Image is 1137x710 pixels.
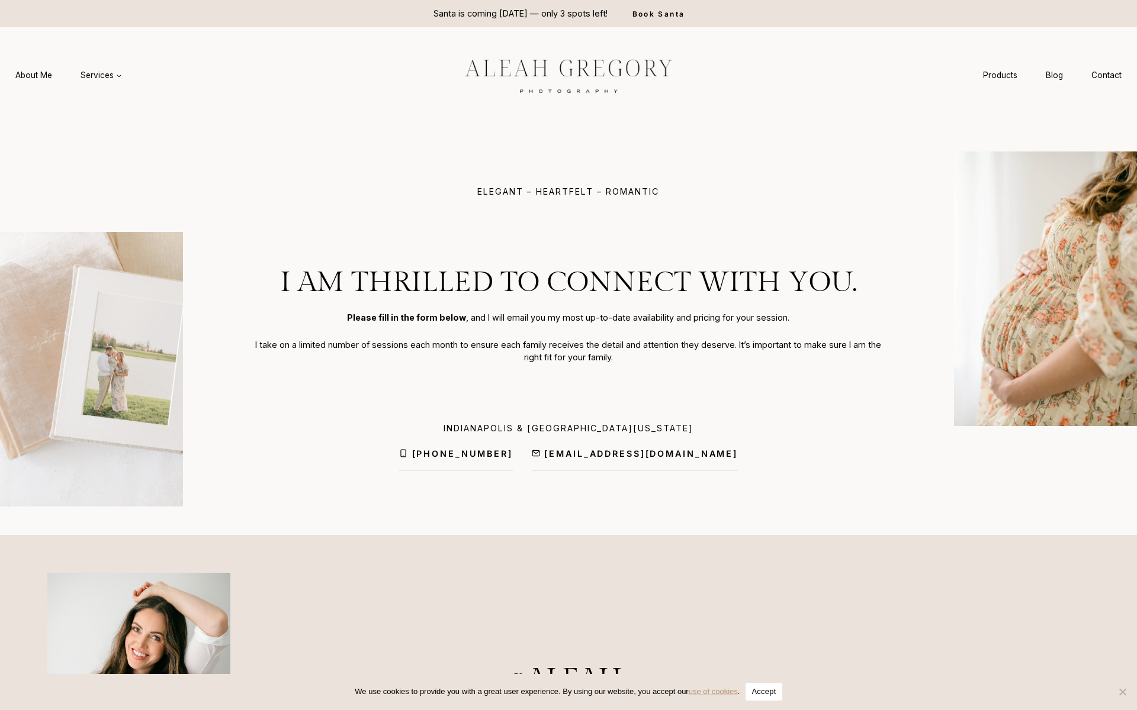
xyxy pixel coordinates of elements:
h5: ELEGANT – HEARTFELT – ROMANTIC [477,188,659,196]
p: I take on a limited number of sessions each month to ensure each family receives the detail and a... [249,338,887,364]
a: About Me [1,64,66,86]
img: aleah gregory logo [435,50,702,100]
span: We use cookies to provide you with a great user experience. By using our website, you accept our . [355,686,740,698]
a: Contact [1077,64,1136,86]
a: Services [66,64,136,86]
img: Pregnant woman in floral dress holding belly. [954,151,1137,426]
a: [EMAIL_ADDRESS][DOMAIN_NAME] [532,447,738,470]
a: Products [969,64,1032,86]
button: Accept [746,683,782,701]
h5: INDIANAPOLIS & [GEOGRAPHIC_DATA][US_STATE] [399,424,738,442]
strong: Please fill in the form below [347,312,466,322]
span: No [1116,686,1128,698]
a: use of cookies [689,687,738,696]
sub: TO: [514,672,525,680]
h2: ALEAH [306,662,830,696]
nav: Secondary [969,64,1136,86]
h1: i am thrilled to connect with you. [249,269,887,297]
nav: Primary [1,64,136,86]
span: [PHONE_NUMBER] [412,447,513,460]
p: , and I will email you my most up-to-date availability and pricing for your session. [249,311,887,324]
p: Santa is coming [DATE] — only 3 spots left! [433,7,608,20]
a: Blog [1032,64,1077,86]
span: Services [81,69,122,81]
span: [EMAIL_ADDRESS][DOMAIN_NAME] [544,447,738,460]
